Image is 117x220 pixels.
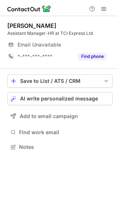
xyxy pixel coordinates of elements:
[19,129,110,136] span: Find work email
[7,127,113,137] button: Find work email
[19,144,110,150] span: Notes
[18,41,61,48] span: Email Unavailable
[7,22,56,29] div: [PERSON_NAME]
[20,78,100,84] div: Save to List / ATS / CRM
[7,4,51,13] img: ContactOut v5.3.10
[7,142,113,152] button: Notes
[20,113,78,119] span: Add to email campaign
[7,74,113,88] button: save-profile-one-click
[20,96,98,102] span: AI write personalized message
[78,53,107,60] button: Reveal Button
[7,110,113,123] button: Add to email campaign
[7,30,113,37] div: Assistant Manager-HR at TCI Express Ltd
[7,92,113,105] button: AI write personalized message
